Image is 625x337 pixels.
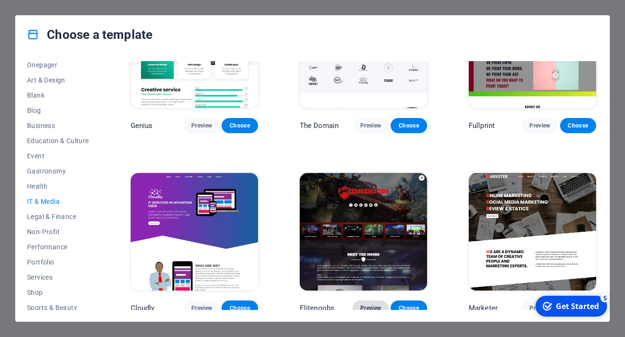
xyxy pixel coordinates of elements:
[353,118,389,133] button: Preview
[184,301,220,316] button: Preview
[522,301,558,316] button: Preview
[27,285,89,300] button: Shop
[398,304,419,312] span: Choose
[27,228,89,236] span: Non-Profit
[229,122,250,129] span: Choose
[131,121,153,130] p: Genius
[222,301,258,316] button: Choose
[27,198,89,205] span: IT & Media
[529,304,550,312] span: Preview
[300,303,334,313] p: Elitenoobs
[469,121,495,130] p: Fullprint
[27,304,89,311] span: Sports & Beauty
[568,122,589,129] span: Choose
[27,122,89,129] span: Business
[27,167,89,175] span: Gastronomy
[27,73,89,88] button: Art & Design
[27,273,89,281] span: Services
[27,289,89,296] span: Shop
[27,103,89,118] button: Blog
[300,173,427,291] img: Elitenoobs
[191,122,212,129] span: Preview
[27,152,89,160] span: Event
[391,118,427,133] button: Choose
[191,304,212,312] span: Preview
[131,303,155,313] p: Cloudly
[27,194,89,209] button: IT & Media
[560,118,596,133] button: Choose
[27,255,89,270] button: Portfolio
[27,118,89,133] button: Business
[27,91,89,99] span: Blank
[27,179,89,194] button: Health
[360,122,381,129] span: Preview
[391,301,427,316] button: Choose
[27,133,89,148] button: Education & Culture
[27,300,89,315] button: Sports & Beauty
[27,148,89,164] button: Event
[360,304,381,312] span: Preview
[229,304,250,312] span: Choose
[27,137,89,145] span: Education & Culture
[222,118,258,133] button: Choose
[27,107,89,114] span: Blog
[469,303,498,313] p: Marketer
[522,118,558,133] button: Preview
[469,173,596,291] img: Marketer
[398,122,419,129] span: Choose
[5,4,77,25] div: Get Started 5 items remaining, 0% complete
[27,270,89,285] button: Services
[184,118,220,133] button: Preview
[27,213,89,220] span: Legal & Finance
[27,164,89,179] button: Gastronomy
[27,27,152,42] h4: Choose a template
[27,224,89,239] button: Non-Profit
[300,121,339,130] p: The Domain
[27,243,89,251] span: Performance
[27,182,89,190] span: Health
[26,9,69,19] div: Get Started
[27,61,89,69] span: Onepager
[131,173,258,291] img: Cloudly
[353,301,389,316] button: Preview
[70,1,80,10] div: 5
[529,122,550,129] span: Preview
[27,88,89,103] button: Blank
[27,258,89,266] span: Portfolio
[27,209,89,224] button: Legal & Finance
[27,57,89,73] button: Onepager
[27,239,89,255] button: Performance
[27,76,89,84] span: Art & Design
